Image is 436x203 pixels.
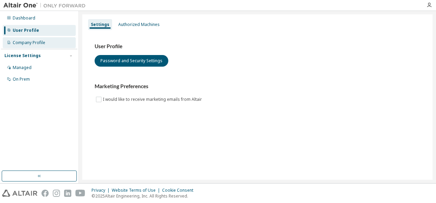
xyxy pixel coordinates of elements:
img: instagram.svg [53,190,60,197]
div: On Prem [13,77,30,82]
div: Settings [91,22,109,27]
img: altair_logo.svg [2,190,37,197]
div: Company Profile [13,40,45,45]
div: Dashboard [13,15,35,21]
img: Altair One [3,2,89,9]
div: Website Terms of Use [112,188,162,193]
div: Managed [13,65,32,70]
div: Cookie Consent [162,188,197,193]
img: facebook.svg [41,190,49,197]
label: I would like to receive marketing emails from Altair [103,95,203,104]
div: Authorized Machines [118,22,160,27]
img: youtube.svg [75,190,85,197]
button: Password and Security Settings [95,55,168,67]
h3: Marketing Preferences [95,83,420,90]
h3: User Profile [95,43,420,50]
img: linkedin.svg [64,190,71,197]
div: License Settings [4,53,41,58]
p: © 2025 Altair Engineering, Inc. All Rights Reserved. [92,193,197,199]
div: Privacy [92,188,112,193]
div: User Profile [13,28,39,33]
